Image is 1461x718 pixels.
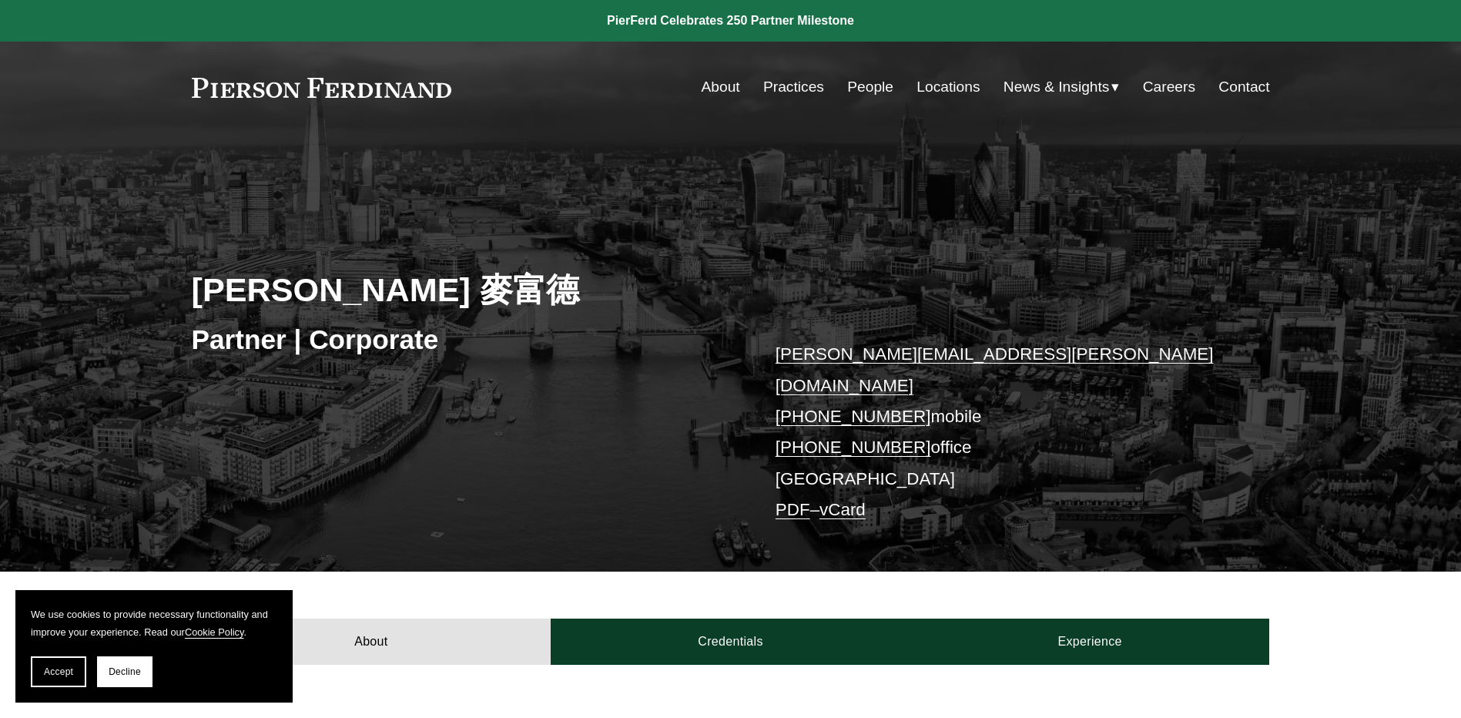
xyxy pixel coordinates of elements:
h2: [PERSON_NAME] 麥富德 [192,270,731,310]
span: News & Insights [1004,74,1110,101]
a: Credentials [551,619,910,665]
p: We use cookies to provide necessary functionality and improve your experience. Read our . [31,606,277,641]
button: Accept [31,656,86,687]
a: People [847,72,893,102]
a: Cookie Policy [185,626,244,638]
a: About [702,72,740,102]
a: folder dropdown [1004,72,1120,102]
a: Contact [1218,72,1269,102]
a: Careers [1143,72,1195,102]
a: vCard [819,500,866,519]
span: Decline [109,666,141,677]
button: Decline [97,656,152,687]
a: [PHONE_NUMBER] [776,407,931,426]
a: Experience [910,619,1270,665]
span: Accept [44,666,73,677]
a: PDF [776,500,810,519]
h3: Partner | Corporate [192,323,731,357]
a: About [192,619,551,665]
a: [PHONE_NUMBER] [776,438,931,457]
p: mobile office [GEOGRAPHIC_DATA] – [776,339,1225,525]
section: Cookie banner [15,590,293,703]
a: Practices [763,72,824,102]
a: Locations [916,72,980,102]
a: [PERSON_NAME][EMAIL_ADDRESS][PERSON_NAME][DOMAIN_NAME] [776,344,1214,394]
